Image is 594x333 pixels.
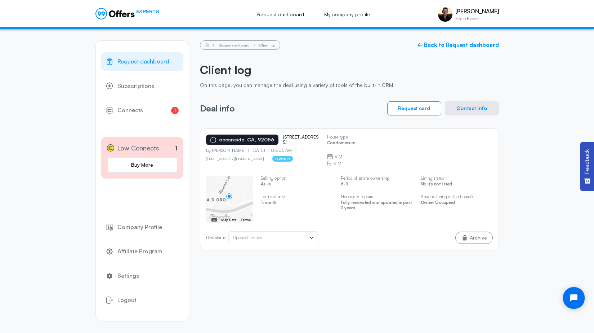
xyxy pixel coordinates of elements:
button: Request card [387,101,441,115]
span: Connects [117,106,143,115]
p: owner [272,156,293,162]
button: Contact info [445,101,499,115]
p: Estate Expert [455,17,499,21]
button: Archive [455,232,493,244]
p: Condominium [327,140,356,147]
span: Logout [117,295,136,305]
p: [PERSON_NAME] [455,8,499,15]
span: Opened request [233,235,263,240]
a: My company profile [316,6,378,22]
swiper-slide: 1 / 5 [206,176,253,223]
span: EXPERTS [136,8,159,15]
span: Subscriptions [117,82,154,91]
span: Settings [117,271,139,281]
button: Feedback - Show survey [580,142,594,191]
div: × [327,153,356,160]
p: [DATE] [249,148,268,153]
span: 2 [338,160,341,167]
span: Low Connects [117,143,159,153]
span: Company Profile [117,223,162,232]
p: 1 month [261,200,333,207]
a: Request dashboard [219,43,250,47]
h3: Deal info [200,104,235,113]
a: ← Back to Request dashboard [417,41,499,48]
swiper-slide: 2 / 5 [261,176,333,212]
span: Affiliate Program [117,247,162,256]
a: Buy More [107,157,178,173]
p: House type [327,135,356,140]
p: As-is [261,181,333,188]
p: by [PERSON_NAME] [206,148,249,153]
p: Necessary repairs [341,194,413,199]
p: Terms of sale [261,194,333,199]
p: Listing status [421,176,493,181]
p: Anyone living in the house? [421,194,493,199]
a: Affiliate Program [101,242,183,261]
p: Fully renovated and updated in past 2 years [341,200,413,212]
p: Period of estate ownership [341,176,413,181]
span: Feedback [584,149,590,174]
swiper-slide: 3 / 5 [341,176,413,218]
span: Archive [470,235,487,240]
a: [EMAIL_ADDRESS][DOMAIN_NAME] [206,157,264,161]
a: EXPERTS [95,8,159,19]
div: × [327,160,356,167]
a: Request dashboard [101,52,183,71]
span: 1 [171,107,179,114]
p: No it's not listed [421,181,493,188]
li: Client log [259,43,276,47]
span: Request dashboard [117,57,169,66]
h2: Client log [200,63,499,76]
button: Logout [101,291,183,310]
a: Connects1 [101,101,183,120]
p: Deal status [206,235,225,240]
a: Settings [101,267,183,285]
a: Company Profile [101,218,183,237]
p: 6-9 [341,181,413,188]
iframe: Tidio Chat [557,281,591,315]
p: On this page, you can manage the deal using a variety of tools of the built-in CRM [200,82,499,88]
span: 2 [339,153,342,160]
p: oceanside, CA, 92056 [219,137,274,143]
p: [STREET_ADDRESS] [283,135,319,145]
p: Owner Occupied [421,200,493,207]
p: 05:05 AM [268,148,292,153]
a: Request dashboard [249,6,312,22]
swiper-slide: 4 / 5 [421,176,493,212]
a: Subscriptions [101,77,183,96]
p: Selling option [261,176,333,181]
img: Aris Anagnos [438,7,452,22]
p: 1 [175,143,178,153]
